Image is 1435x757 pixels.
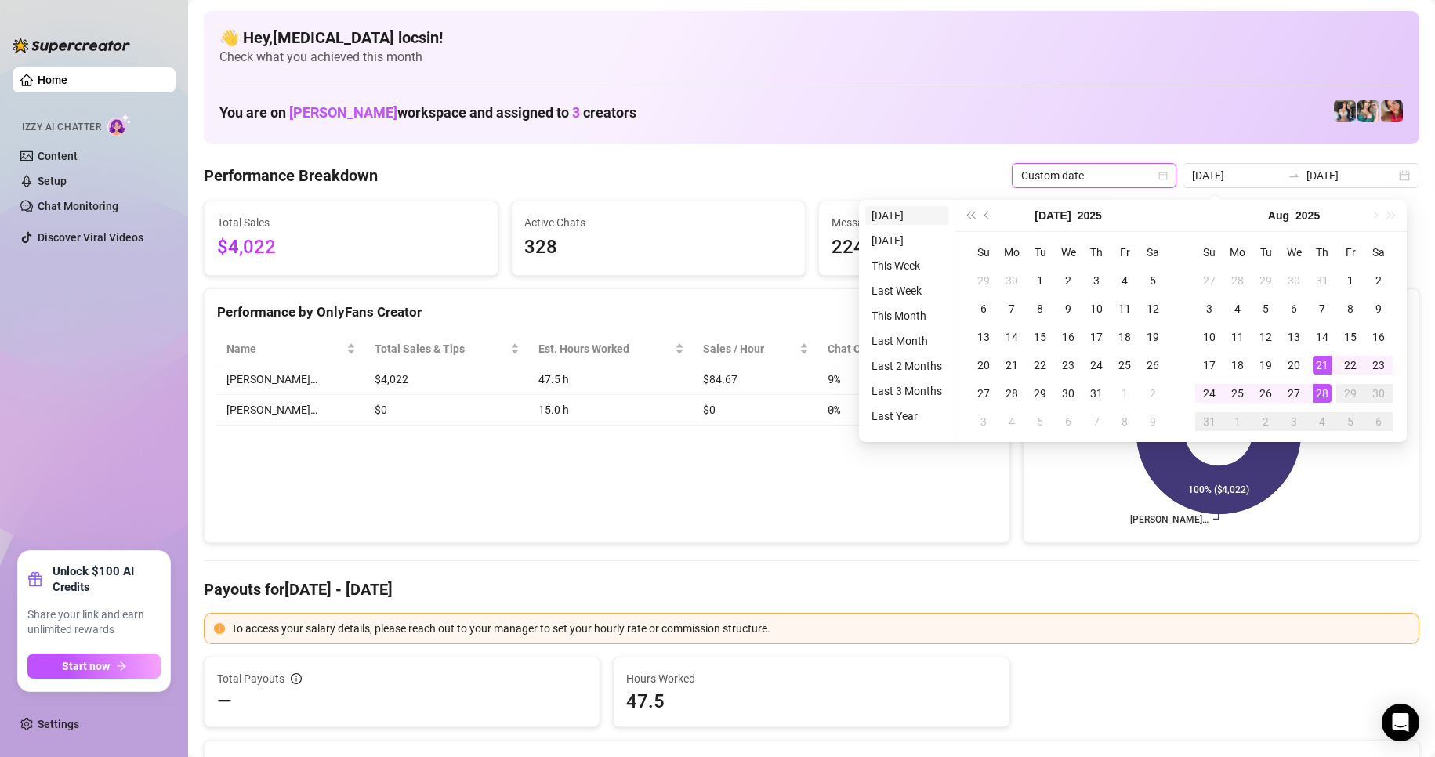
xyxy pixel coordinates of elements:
[1026,266,1054,295] td: 2025-07-01
[1364,295,1393,323] td: 2025-08-09
[1382,704,1419,741] div: Open Intercom Messenger
[865,331,948,350] li: Last Month
[38,200,118,212] a: Chat Monitoring
[974,356,993,375] div: 20
[1313,384,1332,403] div: 28
[1143,328,1162,346] div: 19
[865,306,948,325] li: This Month
[38,718,79,730] a: Settings
[1192,167,1281,184] input: Start date
[1054,407,1082,436] td: 2025-08-06
[1195,266,1223,295] td: 2025-07-27
[1059,299,1078,318] div: 9
[1381,100,1403,122] img: Vanessa
[1341,412,1360,431] div: 5
[1130,514,1209,525] text: [PERSON_NAME]…
[1308,323,1336,351] td: 2025-08-14
[969,407,998,436] td: 2025-08-03
[969,379,998,407] td: 2025-07-27
[694,395,818,426] td: $0
[1223,351,1252,379] td: 2025-08-18
[1115,384,1134,403] div: 1
[1336,379,1364,407] td: 2025-08-29
[626,670,996,687] span: Hours Worked
[1295,200,1320,231] button: Choose a year
[1078,200,1102,231] button: Choose a year
[1111,238,1139,266] th: Fr
[1280,238,1308,266] th: We
[1369,299,1388,318] div: 9
[1313,356,1332,375] div: 21
[1369,328,1388,346] div: 16
[1223,238,1252,266] th: Mo
[1026,407,1054,436] td: 2025-08-05
[1082,266,1111,295] td: 2025-07-03
[1002,299,1021,318] div: 7
[1059,384,1078,403] div: 30
[998,379,1026,407] td: 2025-07-28
[116,661,127,672] span: arrow-right
[1026,238,1054,266] th: Tu
[217,302,997,323] div: Performance by OnlyFans Creator
[969,238,998,266] th: Su
[998,323,1026,351] td: 2025-07-14
[998,295,1026,323] td: 2025-07-07
[289,104,397,121] span: [PERSON_NAME]
[1364,351,1393,379] td: 2025-08-23
[1285,384,1303,403] div: 27
[1256,412,1275,431] div: 2
[291,673,302,684] span: info-circle
[1285,299,1303,318] div: 6
[1228,356,1247,375] div: 18
[962,200,979,231] button: Last year (Control + left)
[1341,356,1360,375] div: 22
[1026,323,1054,351] td: 2025-07-15
[1059,271,1078,290] div: 2
[1139,407,1167,436] td: 2025-08-09
[1111,323,1139,351] td: 2025-07-18
[38,74,67,86] a: Home
[1115,328,1134,346] div: 18
[1341,299,1360,318] div: 8
[219,104,636,121] h1: You are on workspace and assigned to creators
[231,620,1409,637] div: To access your salary details, please reach out to your manager to set your hourly rate or commis...
[1268,200,1289,231] button: Choose a month
[217,214,485,231] span: Total Sales
[22,120,101,135] span: Izzy AI Chatter
[1195,295,1223,323] td: 2025-08-03
[1139,323,1167,351] td: 2025-07-19
[1139,295,1167,323] td: 2025-07-12
[1082,238,1111,266] th: Th
[1313,328,1332,346] div: 14
[27,654,161,679] button: Start nowarrow-right
[1256,384,1275,403] div: 26
[1336,266,1364,295] td: 2025-08-01
[1200,412,1219,431] div: 31
[1364,407,1393,436] td: 2025-09-06
[1364,266,1393,295] td: 2025-08-02
[1082,351,1111,379] td: 2025-07-24
[1059,328,1078,346] div: 16
[969,266,998,295] td: 2025-06-29
[1223,295,1252,323] td: 2025-08-04
[13,38,130,53] img: logo-BBDzfeDw.svg
[217,395,365,426] td: [PERSON_NAME]…
[865,382,948,400] li: Last 3 Months
[969,323,998,351] td: 2025-07-13
[219,27,1404,49] h4: 👋 Hey, [MEDICAL_DATA] locsin !
[1336,238,1364,266] th: Fr
[1111,351,1139,379] td: 2025-07-25
[1313,299,1332,318] div: 7
[1054,351,1082,379] td: 2025-07-23
[1087,299,1106,318] div: 10
[1115,299,1134,318] div: 11
[529,364,694,395] td: 47.5 h
[1115,271,1134,290] div: 4
[1054,295,1082,323] td: 2025-07-09
[524,233,792,263] span: 328
[1143,412,1162,431] div: 9
[1031,328,1049,346] div: 15
[1195,351,1223,379] td: 2025-08-17
[1334,100,1356,122] img: Katy
[217,233,485,263] span: $4,022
